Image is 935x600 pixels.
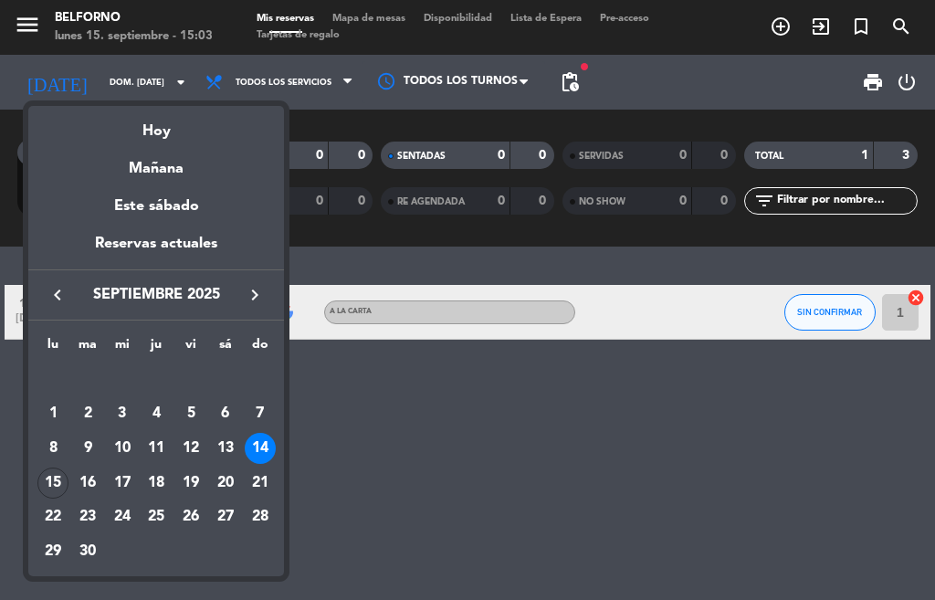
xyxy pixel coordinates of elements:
div: 10 [107,433,138,464]
div: Hoy [28,106,284,143]
div: 23 [72,502,103,533]
th: jueves [140,334,174,363]
div: 13 [210,433,241,464]
th: martes [70,334,105,363]
div: 3 [107,398,138,429]
td: 22 de septiembre de 2025 [36,500,70,535]
td: 4 de septiembre de 2025 [140,397,174,432]
div: 9 [72,433,103,464]
div: 21 [245,468,276,499]
td: 27 de septiembre de 2025 [208,500,243,535]
div: 12 [175,433,206,464]
td: 28 de septiembre de 2025 [243,500,278,535]
td: 16 de septiembre de 2025 [70,466,105,500]
td: 19 de septiembre de 2025 [173,466,208,500]
div: Reservas actuales [28,232,284,269]
td: 23 de septiembre de 2025 [70,500,105,535]
td: 17 de septiembre de 2025 [105,466,140,500]
div: 17 [107,468,138,499]
div: 15 [37,468,68,499]
i: keyboard_arrow_right [244,284,266,306]
div: 11 [141,433,172,464]
div: 16 [72,468,103,499]
td: 25 de septiembre de 2025 [140,500,174,535]
div: 26 [175,502,206,533]
th: lunes [36,334,70,363]
div: 2 [72,398,103,429]
div: 20 [210,468,241,499]
div: 18 [141,468,172,499]
div: 25 [141,502,172,533]
button: keyboard_arrow_right [238,283,271,307]
div: 8 [37,433,68,464]
th: sábado [208,334,243,363]
th: viernes [173,334,208,363]
td: 10 de septiembre de 2025 [105,431,140,466]
td: 7 de septiembre de 2025 [243,397,278,432]
td: 6 de septiembre de 2025 [208,397,243,432]
div: Mañana [28,143,284,181]
div: Este sábado [28,181,284,232]
td: 5 de septiembre de 2025 [173,397,208,432]
td: 2 de septiembre de 2025 [70,397,105,432]
div: 19 [175,468,206,499]
td: 26 de septiembre de 2025 [173,500,208,535]
span: septiembre 2025 [74,283,238,307]
th: domingo [243,334,278,363]
td: 8 de septiembre de 2025 [36,431,70,466]
td: 12 de septiembre de 2025 [173,431,208,466]
td: 29 de septiembre de 2025 [36,534,70,569]
div: 4 [141,398,172,429]
td: 30 de septiembre de 2025 [70,534,105,569]
div: 28 [245,502,276,533]
td: 3 de septiembre de 2025 [105,397,140,432]
td: 14 de septiembre de 2025 [243,431,278,466]
div: 30 [72,536,103,567]
div: 1 [37,398,68,429]
td: SEP. [36,363,277,397]
th: miércoles [105,334,140,363]
div: 29 [37,536,68,567]
div: 7 [245,398,276,429]
div: 14 [245,433,276,464]
td: 15 de septiembre de 2025 [36,466,70,500]
td: 11 de septiembre de 2025 [140,431,174,466]
div: 24 [107,502,138,533]
td: 1 de septiembre de 2025 [36,397,70,432]
td: 9 de septiembre de 2025 [70,431,105,466]
td: 13 de septiembre de 2025 [208,431,243,466]
button: keyboard_arrow_left [41,283,74,307]
td: 20 de septiembre de 2025 [208,466,243,500]
td: 21 de septiembre de 2025 [243,466,278,500]
div: 5 [175,398,206,429]
div: 6 [210,398,241,429]
td: 18 de septiembre de 2025 [140,466,174,500]
td: 24 de septiembre de 2025 [105,500,140,535]
div: 22 [37,502,68,533]
i: keyboard_arrow_left [47,284,68,306]
div: 27 [210,502,241,533]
